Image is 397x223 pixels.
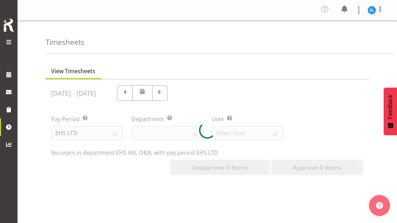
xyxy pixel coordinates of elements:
[368,6,376,14] img: sittipan-leela-araysakul11865.jpg
[51,67,95,75] span: View Timesheets
[376,202,383,209] img: help-xxl-2.png
[46,38,84,46] h4: Timesheets
[2,18,16,33] img: Rosterit icon logo
[387,95,393,119] span: Feedback
[384,88,397,135] button: Feedback - Show survey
